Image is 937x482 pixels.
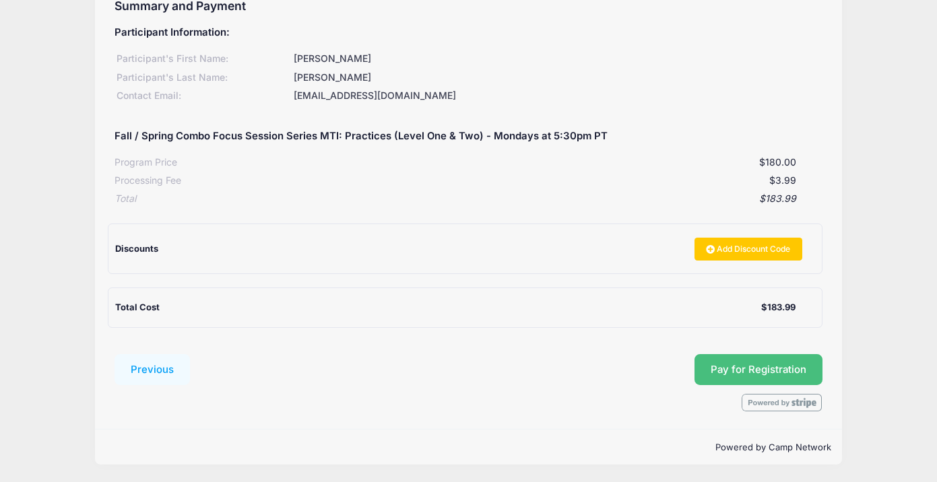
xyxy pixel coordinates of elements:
[106,441,831,454] p: Powered by Camp Network
[115,89,292,103] div: Contact Email:
[181,174,796,188] div: $3.99
[115,52,292,66] div: Participant's First Name:
[115,131,608,143] h5: Fall / Spring Combo Focus Session Series MTI: Practices (Level One & Two) - Mondays at 5:30pm PT
[115,354,190,385] button: Previous
[115,156,177,170] div: Program Price
[761,301,796,314] div: $183.99
[115,27,822,39] h5: Participant Information:
[115,301,761,314] div: Total Cost
[292,71,822,85] div: [PERSON_NAME]
[759,156,796,168] span: $180.00
[115,174,181,188] div: Processing Fee
[694,354,822,385] button: Pay for Registration
[292,89,822,103] div: [EMAIL_ADDRESS][DOMAIN_NAME]
[292,52,822,66] div: [PERSON_NAME]
[136,192,796,206] div: $183.99
[115,243,158,254] span: Discounts
[115,71,292,85] div: Participant's Last Name:
[115,192,136,206] div: Total
[694,238,802,261] a: Add Discount Code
